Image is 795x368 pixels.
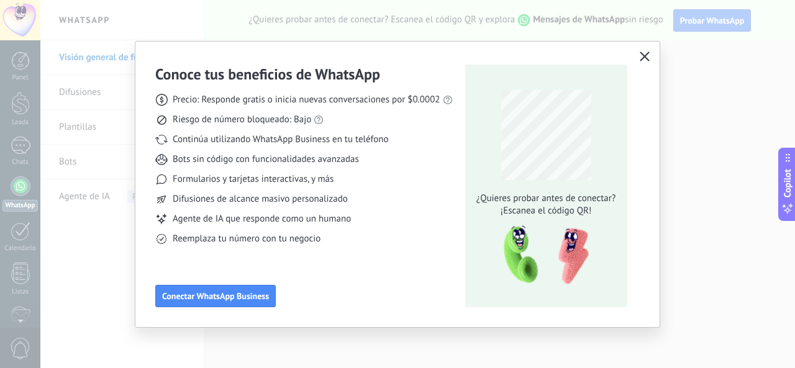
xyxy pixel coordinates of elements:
span: Reemplaza tu número con tu negocio [173,233,320,245]
button: Conectar WhatsApp Business [155,285,276,307]
span: Conectar WhatsApp Business [162,292,269,300]
h3: Conoce tus beneficios de WhatsApp [155,65,380,84]
span: ¿Quieres probar antes de conectar? [473,192,619,205]
span: ¡Escanea el código QR! [473,205,619,217]
span: Bots sin código con funcionalidades avanzadas [173,153,359,166]
span: Riesgo de número bloqueado: Bajo [173,114,311,126]
img: qr-pic-1x.png [493,222,591,289]
span: Copilot [781,169,794,197]
span: Continúa utilizando WhatsApp Business en tu teléfono [173,133,388,146]
span: Agente de IA que responde como un humano [173,213,351,225]
span: Precio: Responde gratis o inicia nuevas conversaciones por $0.0002 [173,94,440,106]
span: Difusiones de alcance masivo personalizado [173,193,348,205]
span: Formularios y tarjetas interactivas, y más [173,173,334,186]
